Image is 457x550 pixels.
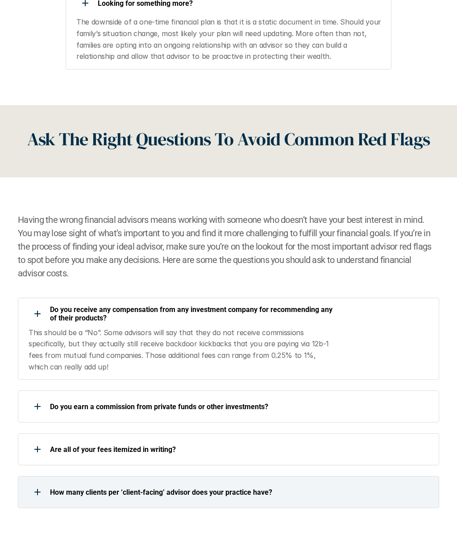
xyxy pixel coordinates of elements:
[50,305,333,322] p: Do you receive any compensation from any investment company for recommending any of their products?
[50,488,333,497] p: How many clients per ‘client-facing’ advisor does your practice have?
[29,327,333,373] p: This should be a “No”. Some advisors will say that they do not receive commissions specifically, ...
[76,16,381,62] p: The downside of a one-time financial plan is that it is a static document in time. Should your fa...
[27,126,430,152] h2: Ask The Right Questions To Avoid Common Red Flags
[18,213,439,280] h2: Having the wrong financial advisors means working with someone who doesn’t have your best interes...
[50,402,333,411] p: Do you earn a commission from private funds or other investments?
[50,445,333,454] p: Are all of your fees itemized in writing?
